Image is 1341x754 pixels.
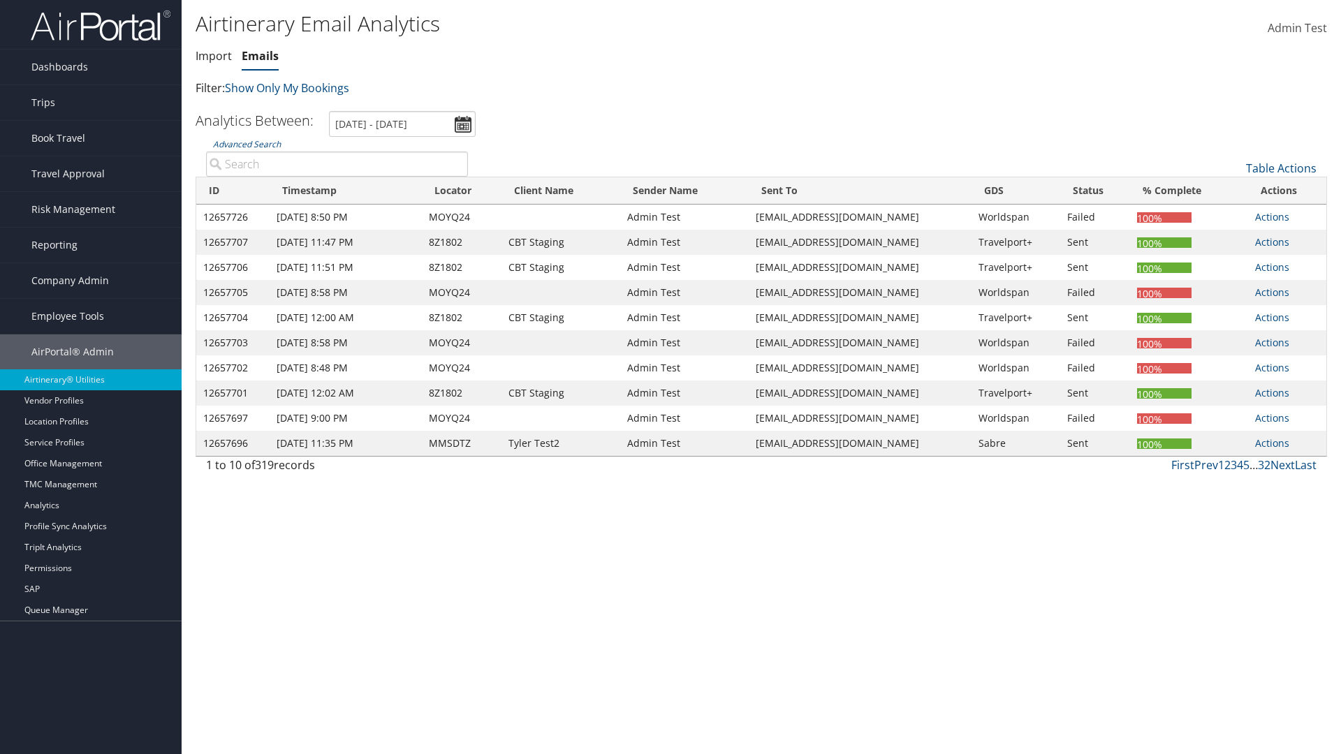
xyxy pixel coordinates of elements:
td: MOYQ24 [422,205,501,230]
td: [EMAIL_ADDRESS][DOMAIN_NAME] [749,355,971,380]
td: [EMAIL_ADDRESS][DOMAIN_NAME] [749,406,971,431]
td: 12657707 [196,230,270,255]
span: Admin Test [1268,20,1327,36]
td: CBT Staging [501,255,620,280]
th: ID: activate to sort column ascending [196,177,270,205]
td: 12657697 [196,406,270,431]
td: Sent [1060,230,1130,255]
td: Admin Test [620,431,749,456]
td: Sent [1060,380,1130,406]
span: Risk Management [31,192,115,227]
a: Actions [1255,361,1289,374]
td: 8Z1802 [422,255,501,280]
td: 12657726 [196,205,270,230]
td: CBT Staging [501,380,620,406]
p: Filter: [196,80,950,98]
a: Last [1295,457,1317,473]
span: Reporting [31,228,78,263]
td: Worldspan [972,330,1061,355]
span: AirPortal® Admin [31,334,114,369]
th: Actions [1248,177,1326,205]
a: First [1171,457,1194,473]
img: airportal-logo.png [31,9,170,42]
td: Admin Test [620,305,749,330]
td: 12657705 [196,280,270,305]
td: [DATE] 8:58 PM [270,280,422,305]
td: Admin Test [620,230,749,255]
td: [DATE] 9:00 PM [270,406,422,431]
th: Timestamp: activate to sort column ascending [270,177,422,205]
td: 12657701 [196,380,270,406]
a: 2 [1224,457,1231,473]
a: Actions [1255,260,1289,274]
a: Prev [1194,457,1218,473]
div: 1 to 10 of records [206,457,468,480]
td: MOYQ24 [422,355,501,380]
td: [DATE] 12:02 AM [270,380,422,406]
td: Travelport+ [972,255,1061,280]
a: 5 [1243,457,1250,473]
th: Sent To: activate to sort column ascending [749,177,971,205]
td: MOYQ24 [422,280,501,305]
td: Worldspan [972,406,1061,431]
a: 1 [1218,457,1224,473]
td: Sabre [972,431,1061,456]
td: [DATE] 11:51 PM [270,255,422,280]
td: [DATE] 11:35 PM [270,431,422,456]
td: Admin Test [620,355,749,380]
td: Travelport+ [972,305,1061,330]
div: 100% [1137,237,1192,248]
td: 12657696 [196,431,270,456]
a: Actions [1255,386,1289,399]
td: 8Z1802 [422,305,501,330]
td: [EMAIL_ADDRESS][DOMAIN_NAME] [749,380,971,406]
span: Travel Approval [31,156,105,191]
td: [DATE] 8:58 PM [270,330,422,355]
th: Status: activate to sort column ascending [1060,177,1130,205]
td: Admin Test [620,205,749,230]
div: 100% [1137,338,1192,348]
td: 8Z1802 [422,230,501,255]
td: [EMAIL_ADDRESS][DOMAIN_NAME] [749,230,971,255]
td: Sent [1060,305,1130,330]
h1: Airtinerary Email Analytics [196,9,950,38]
td: [EMAIL_ADDRESS][DOMAIN_NAME] [749,280,971,305]
td: 12657702 [196,355,270,380]
td: [DATE] 12:00 AM [270,305,422,330]
td: Sent [1060,255,1130,280]
td: MOYQ24 [422,406,501,431]
div: 100% [1137,438,1192,449]
td: Failed [1060,280,1130,305]
td: [EMAIL_ADDRESS][DOMAIN_NAME] [749,330,971,355]
td: Failed [1060,205,1130,230]
a: Table Actions [1246,161,1317,176]
td: CBT Staging [501,305,620,330]
a: 4 [1237,457,1243,473]
span: … [1250,457,1258,473]
input: [DATE] - [DATE] [329,111,476,137]
a: Actions [1255,235,1289,249]
td: Failed [1060,406,1130,431]
h3: Analytics Between: [196,111,314,130]
td: [EMAIL_ADDRESS][DOMAIN_NAME] [749,431,971,456]
th: % Complete: activate to sort column ascending [1130,177,1248,205]
td: Admin Test [620,255,749,280]
td: Admin Test [620,280,749,305]
td: [DATE] 8:48 PM [270,355,422,380]
td: 12657704 [196,305,270,330]
a: Actions [1255,286,1289,299]
div: 100% [1137,388,1192,399]
div: 100% [1137,263,1192,273]
a: 32 [1258,457,1270,473]
th: GDS: activate to sort column ascending [972,177,1061,205]
td: Travelport+ [972,380,1061,406]
td: Admin Test [620,380,749,406]
td: Worldspan [972,355,1061,380]
div: 100% [1137,212,1192,223]
td: MMSDTZ [422,431,501,456]
span: Trips [31,85,55,120]
a: Import [196,48,232,64]
th: Client Name: activate to sort column ascending [501,177,620,205]
th: Sender Name: activate to sort column ascending [620,177,749,205]
a: Actions [1255,210,1289,223]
